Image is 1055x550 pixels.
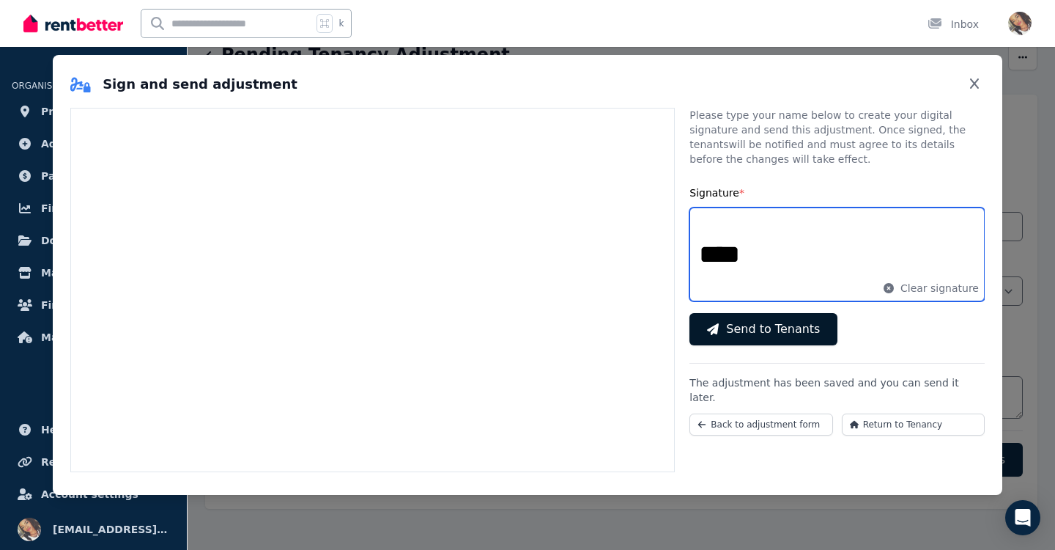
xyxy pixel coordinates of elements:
button: Close [964,73,985,96]
label: Signature [689,187,744,199]
p: The adjustment has been saved and you can send it later. [689,375,985,405]
h2: Sign and send adjustment [70,74,297,95]
span: Return to Tenancy [863,419,942,430]
button: Clear signature [883,281,979,296]
span: Back to adjustment form [711,419,820,430]
button: Send to Tenants [689,313,837,345]
button: Back to adjustment form [689,414,832,436]
span: Send to Tenants [726,320,820,338]
button: Return to Tenancy [842,414,985,436]
p: Please type your name below to create your digital signature and send this adjustment. Once signe... [689,108,985,166]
